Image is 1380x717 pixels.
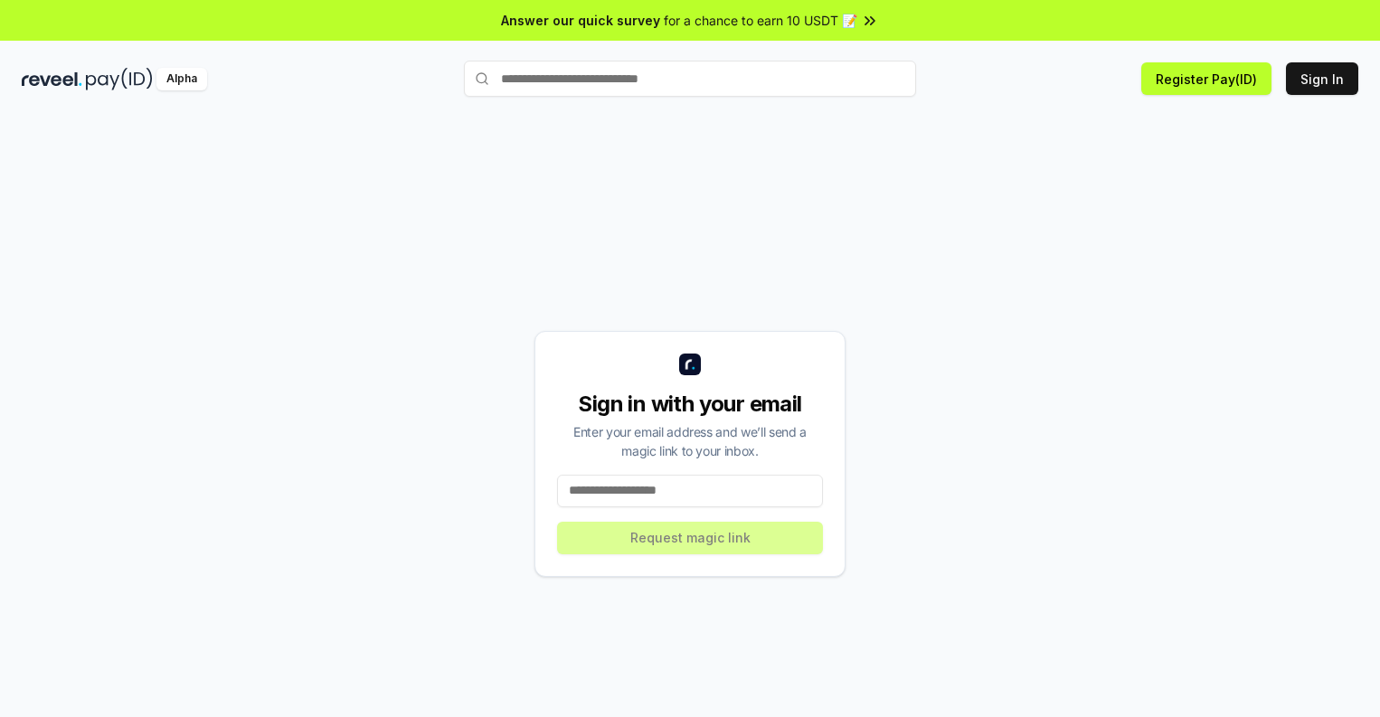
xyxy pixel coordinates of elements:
div: Sign in with your email [557,390,823,419]
span: Answer our quick survey [501,11,660,30]
button: Register Pay(ID) [1141,62,1271,95]
button: Sign In [1286,62,1358,95]
div: Enter your email address and we’ll send a magic link to your inbox. [557,422,823,460]
img: logo_small [679,354,701,375]
div: Alpha [156,68,207,90]
img: pay_id [86,68,153,90]
span: for a chance to earn 10 USDT 📝 [664,11,857,30]
img: reveel_dark [22,68,82,90]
